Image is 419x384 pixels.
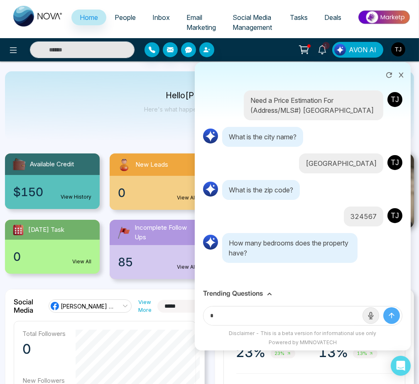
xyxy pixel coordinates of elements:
a: Inbox [144,10,178,25]
img: User Avatar [387,154,403,171]
div: Disclaimer - This is a beta version for informational use only [199,330,407,337]
a: View More [138,298,157,314]
p: 0 [22,341,66,357]
a: Home [71,10,106,25]
span: People [115,13,136,22]
p: Total Followers [22,330,66,338]
a: People [106,10,144,25]
a: View All [177,263,196,271]
img: AI Logo [202,234,219,250]
p: 23% [236,344,266,361]
img: Market-place.gif [354,8,414,27]
span: Available Credit [30,160,74,169]
span: 85 [118,253,133,271]
span: Incomplete Follow Ups [135,223,198,242]
button: AVON AI [332,42,383,58]
span: Email Marketing [186,13,216,32]
img: User Avatar [391,42,405,56]
a: View History [61,193,91,201]
a: Social Media Management [224,10,282,35]
span: New Leads [135,160,168,170]
p: 324567 [350,211,377,221]
span: AVON AI [349,45,376,55]
p: Need a Price Estimation For (Address/MLS#) [GEOGRAPHIC_DATA] [250,95,377,115]
span: Inbox [152,13,170,22]
img: Nova CRM Logo [13,6,63,27]
img: availableCredit.svg [12,157,27,172]
img: User Avatar [387,207,403,224]
a: View All [177,194,196,202]
span: Deals [324,13,341,22]
a: Email Marketing [178,10,224,35]
a: New Leads0View All [105,153,209,210]
div: Powered by MMNOVATECH [199,339,407,346]
h2: Social Media [14,298,42,314]
p: [GEOGRAPHIC_DATA] [306,158,377,168]
span: 23% [271,349,295,358]
span: [DATE] Task [28,225,64,235]
span: 0 [118,184,125,202]
img: User Avatar [387,91,403,108]
a: 1 [312,42,332,56]
img: AI Logo [202,181,219,197]
h3: Trending Questions [203,289,263,297]
img: followUps.svg [116,225,131,240]
span: Social Media Management [233,13,272,32]
span: Home [80,13,98,22]
img: todayTask.svg [12,223,25,236]
p: What is the city name? [222,127,303,147]
p: What is the zip code? [222,180,300,200]
p: Hello [PERSON_NAME] [144,92,275,99]
span: [PERSON_NAME] Realty [61,302,114,310]
img: AI Logo [202,128,219,144]
p: Here's what happening in your account [DATE]. [144,106,275,113]
span: 1 [322,42,330,49]
a: Deals [316,10,350,25]
a: View All [72,258,91,265]
p: 13% [319,344,348,361]
div: Open Intercom Messenger [391,356,411,376]
span: $150 [13,183,43,201]
img: newLeads.svg [116,157,132,173]
span: 0 [13,248,21,265]
p: How many bedrooms does the property have? [222,233,358,263]
a: Tasks [282,10,316,25]
span: 13% [353,349,377,358]
img: Lead Flow [334,44,346,56]
a: Incomplete Follow Ups85View All [105,220,209,279]
span: Tasks [290,13,308,22]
